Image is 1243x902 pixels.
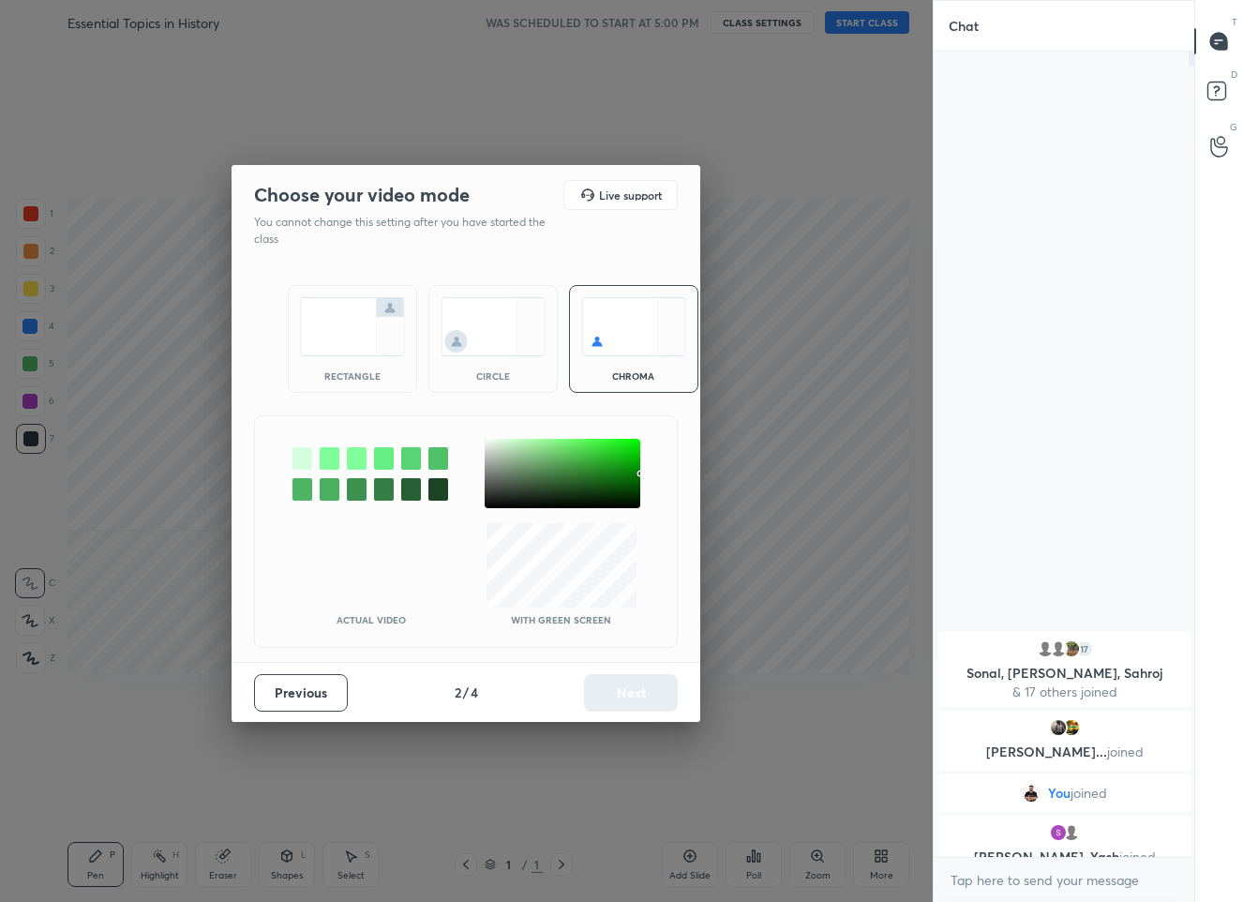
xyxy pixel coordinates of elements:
[254,674,348,712] button: Previous
[934,1,994,51] p: Chat
[1231,68,1237,82] p: D
[463,683,469,702] h4: /
[1035,639,1054,658] img: default.png
[456,371,531,381] div: circle
[511,615,611,624] p: With green screen
[254,183,470,207] h2: Choose your video mode
[950,849,1179,864] p: [PERSON_NAME], Yash
[950,666,1179,681] p: Sonal, [PERSON_NAME], Sahroj
[1061,718,1080,737] img: d5cca1ed0c0d4f178997e5187ef1b869.jpg
[950,744,1179,759] p: [PERSON_NAME]...
[1048,786,1071,801] span: You
[1022,784,1041,803] img: 5e4684a76207475b9f855c68b09177c0.jpg
[1061,823,1080,842] img: default.png
[315,371,390,381] div: rectangle
[1230,120,1237,134] p: G
[1071,786,1107,801] span: joined
[581,297,686,356] img: chromaScreenIcon.c19ab0a0.svg
[455,683,461,702] h4: 2
[471,683,478,702] h4: 4
[1074,639,1093,658] div: 17
[934,628,1195,857] div: grid
[254,214,558,248] p: You cannot change this setting after you have started the class
[596,371,671,381] div: chroma
[1232,15,1237,29] p: T
[1106,743,1143,760] span: joined
[1048,823,1067,842] img: 3
[300,297,405,356] img: normalScreenIcon.ae25ed63.svg
[441,297,546,356] img: circleScreenIcon.acc0effb.svg
[599,189,662,201] h5: Live support
[950,684,1179,699] p: & 17 others joined
[1048,718,1067,737] img: 3
[1061,639,1080,658] img: 0a26c495b2f4447aa506a32303659153.jpg
[1048,639,1067,658] img: default.png
[337,615,406,624] p: Actual Video
[1118,848,1155,865] span: joined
